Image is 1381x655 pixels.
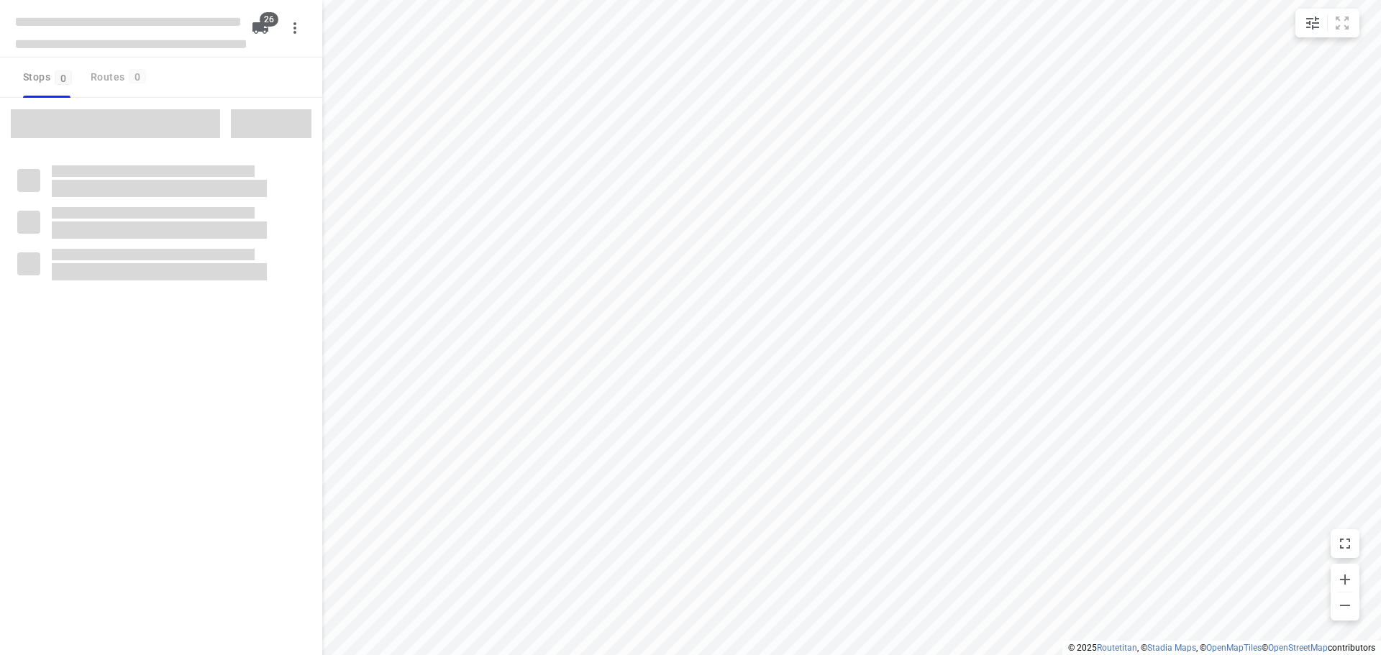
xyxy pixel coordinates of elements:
[1206,643,1262,653] a: OpenMapTiles
[1268,643,1328,653] a: OpenStreetMap
[1068,643,1375,653] li: © 2025 , © , © © contributors
[1097,643,1137,653] a: Routetitan
[1298,9,1327,37] button: Map settings
[1147,643,1196,653] a: Stadia Maps
[1295,9,1359,37] div: small contained button group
